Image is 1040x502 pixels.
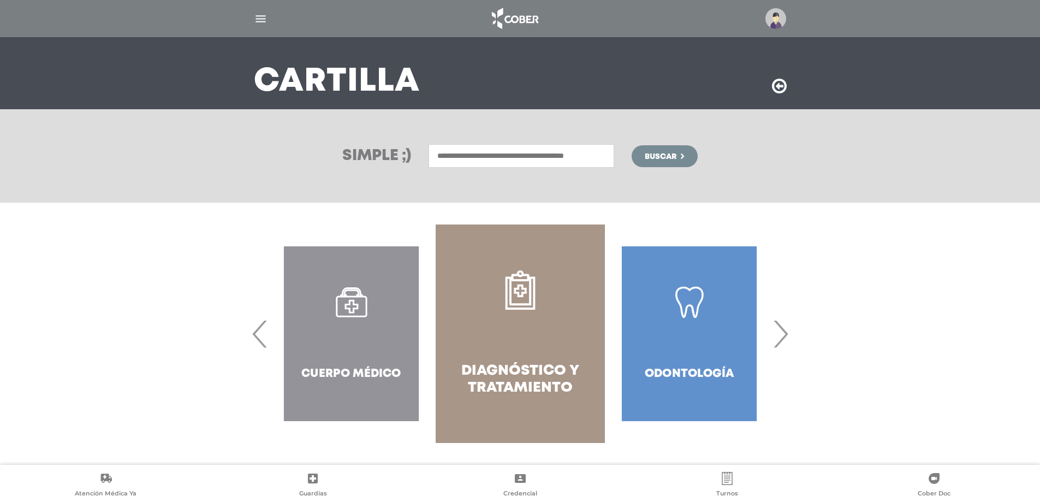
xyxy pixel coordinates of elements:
[632,145,697,167] button: Buscar
[770,304,791,363] span: Next
[417,472,623,500] a: Credencial
[503,489,537,499] span: Credencial
[254,68,420,96] h3: Cartilla
[436,225,604,443] a: Diagnóstico y Tratamiento
[765,8,786,29] img: profile-placeholder.svg
[209,472,416,500] a: Guardias
[831,472,1038,500] a: Cober Doc
[645,153,676,161] span: Buscar
[455,363,585,397] h4: Diagnóstico y Tratamiento
[716,489,738,499] span: Turnos
[918,489,950,499] span: Cober Doc
[342,149,411,164] h3: Simple ;)
[623,472,830,500] a: Turnos
[254,12,268,26] img: Cober_menu-lines-white.svg
[299,489,327,499] span: Guardias
[486,5,543,32] img: logo_cober_home-white.png
[75,489,136,499] span: Atención Médica Ya
[2,472,209,500] a: Atención Médica Ya
[249,304,271,363] span: Previous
